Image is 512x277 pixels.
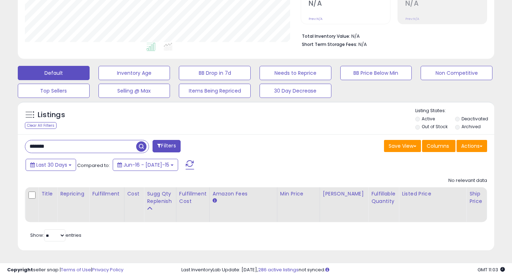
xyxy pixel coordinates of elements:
[457,140,487,152] button: Actions
[144,187,176,222] th: Please note that this number is a calculation based on your required days of coverage and your ve...
[92,266,123,273] a: Privacy Policy
[478,266,505,273] span: 2025-08-15 11:03 GMT
[127,190,141,198] div: Cost
[18,66,90,80] button: Default
[422,124,448,130] label: Out of Stock
[123,161,169,168] span: Jun-16 - [DATE]-15
[340,66,412,80] button: BB Price Below Min
[448,177,487,184] div: No relevant data
[179,190,207,205] div: Fulfillment Cost
[427,142,449,150] span: Columns
[469,190,484,205] div: Ship Price
[302,33,350,39] b: Total Inventory Value:
[181,267,505,273] div: Last InventoryLab Update: [DATE], not synced.
[302,31,482,40] li: N/A
[38,110,65,120] h5: Listings
[98,84,170,98] button: Selling @ Max
[26,159,76,171] button: Last 30 Days
[415,108,495,114] p: Listing States:
[422,116,435,122] label: Active
[113,159,178,171] button: Jun-16 - [DATE]-15
[77,162,110,169] span: Compared to:
[60,190,86,198] div: Repricing
[323,190,365,198] div: [PERSON_NAME]
[280,190,317,198] div: Min Price
[92,190,121,198] div: Fulfillment
[462,124,481,130] label: Archived
[384,140,421,152] button: Save View
[147,190,173,205] div: Sugg Qty Replenish
[213,198,217,204] small: Amazon Fees.
[179,84,251,98] button: Items Being Repriced
[371,190,396,205] div: Fulfillable Quantity
[258,266,299,273] a: 286 active listings
[213,190,274,198] div: Amazon Fees
[98,66,170,80] button: Inventory Age
[25,122,57,129] div: Clear All Filters
[260,84,331,98] button: 30 Day Decrease
[405,17,419,21] small: Prev: N/A
[61,266,91,273] a: Terms of Use
[36,161,67,168] span: Last 30 Days
[421,66,492,80] button: Non Competitive
[260,66,331,80] button: Needs to Reprice
[153,140,180,152] button: Filters
[179,66,251,80] button: BB Drop in 7d
[30,232,81,239] span: Show: entries
[422,140,455,152] button: Columns
[309,17,322,21] small: Prev: N/A
[462,116,488,122] label: Deactivated
[41,190,54,198] div: Title
[18,84,90,98] button: Top Sellers
[7,267,123,273] div: seller snap | |
[302,41,357,47] b: Short Term Storage Fees:
[358,41,367,48] span: N/A
[7,266,33,273] strong: Copyright
[402,190,463,198] div: Listed Price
